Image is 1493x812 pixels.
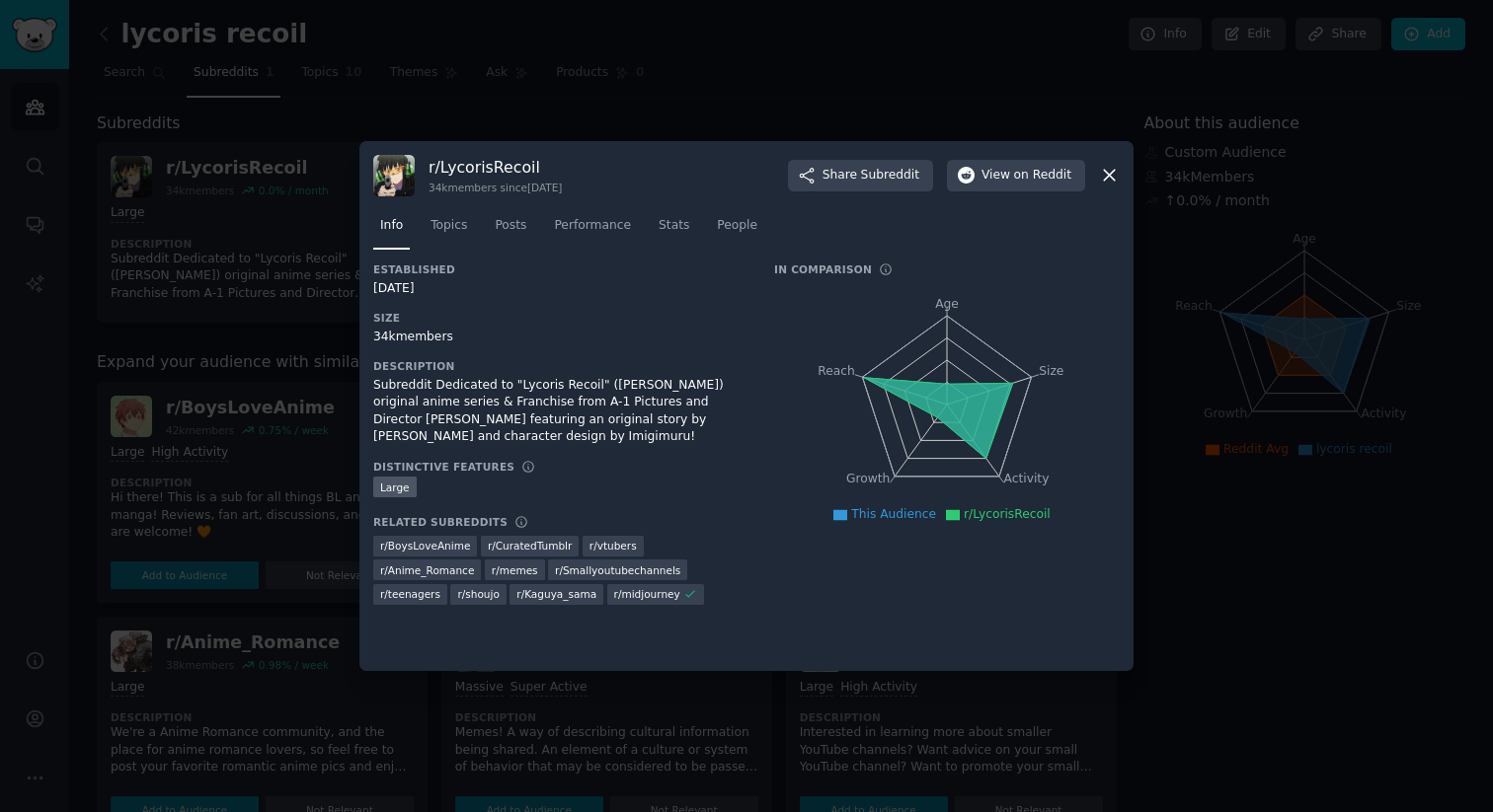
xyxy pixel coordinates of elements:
tspan: Activity [1004,472,1050,485]
button: Viewon Reddit [947,160,1085,191]
div: 34k members since [DATE] [429,181,562,194]
div: 34k members [373,329,746,346]
span: Share [823,167,919,185]
span: r/ Smallyoutubechannels [555,563,680,577]
img: LycorisRecoil [373,155,415,196]
tspan: Growth [846,472,890,485]
tspan: Reach [818,363,855,377]
tspan: Size [1039,363,1063,377]
a: Posts [488,210,533,251]
button: ShareSubreddit [788,160,933,191]
span: r/ Anime_Romance [380,563,474,577]
a: Stats [652,210,696,251]
h3: Description [373,359,746,373]
span: People [717,217,757,235]
span: r/LycorisRecoil [964,507,1051,521]
span: This Audience [851,507,936,521]
span: Topics [431,217,467,235]
a: Topics [424,210,474,251]
h3: r/ LycorisRecoil [429,157,562,178]
div: Large [373,477,417,497]
span: r/ midjourney [614,587,680,601]
h3: In Comparison [774,262,872,276]
h3: Distinctive Features [373,460,514,474]
h3: Established [373,262,746,276]
span: Info [380,217,403,235]
span: r/ Kaguya_sama [516,587,596,601]
span: Subreddit [861,167,919,185]
a: People [710,210,764,251]
span: Posts [495,217,526,235]
span: on Reddit [1014,167,1071,185]
span: r/ BoysLoveAnime [380,539,470,553]
h3: Related Subreddits [373,515,508,529]
span: View [982,167,1071,185]
tspan: Age [935,297,959,311]
span: r/ memes [492,563,538,577]
h3: Size [373,311,746,325]
a: Info [373,210,410,251]
span: Stats [659,217,689,235]
span: r/ shoujo [457,587,499,601]
a: Performance [547,210,638,251]
span: r/ vtubers [589,539,637,553]
div: Subreddit Dedicated to "Lycoris Recoil" ([PERSON_NAME]) original anime series & Franchise from A-... [373,377,746,446]
span: Performance [554,217,631,235]
span: r/ teenagers [380,587,440,601]
span: r/ CuratedTumblr [488,539,572,553]
div: [DATE] [373,280,746,298]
